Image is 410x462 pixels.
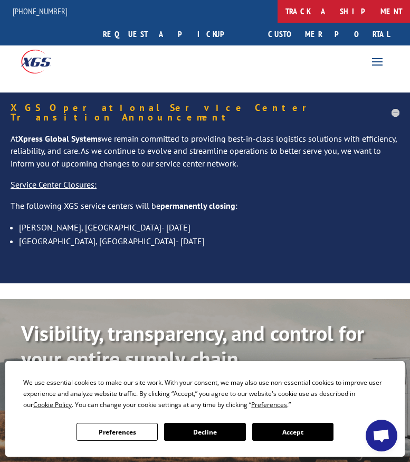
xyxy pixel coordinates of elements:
h5: XGS Operational Service Center Transition Announcement [11,103,399,122]
button: Decline [164,423,245,441]
button: Preferences [77,423,158,441]
a: Request a pickup [95,23,247,45]
span: Cookie Policy [33,400,72,409]
p: At we remain committed to providing best-in-class logistics solutions with efficiency, reliabilit... [11,133,399,179]
a: Customer Portal [260,23,397,45]
div: We use essential cookies to make our site work. With your consent, we may also use non-essential ... [23,377,386,410]
div: Cookie Consent Prompt [5,361,405,457]
b: Visibility, transparency, and control for your entire supply chain. [21,319,364,372]
button: Accept [252,423,333,441]
li: [GEOGRAPHIC_DATA], [GEOGRAPHIC_DATA]- [DATE] [19,234,399,248]
u: Service Center Closures: [11,179,97,190]
a: Open chat [366,420,397,451]
span: Preferences [251,400,287,409]
li: [PERSON_NAME], [GEOGRAPHIC_DATA]- [DATE] [19,220,399,234]
strong: permanently closing [160,200,235,211]
strong: Xpress Global Systems [18,133,101,144]
p: The following XGS service centers will be : [11,200,399,221]
a: [PHONE_NUMBER] [13,6,68,16]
